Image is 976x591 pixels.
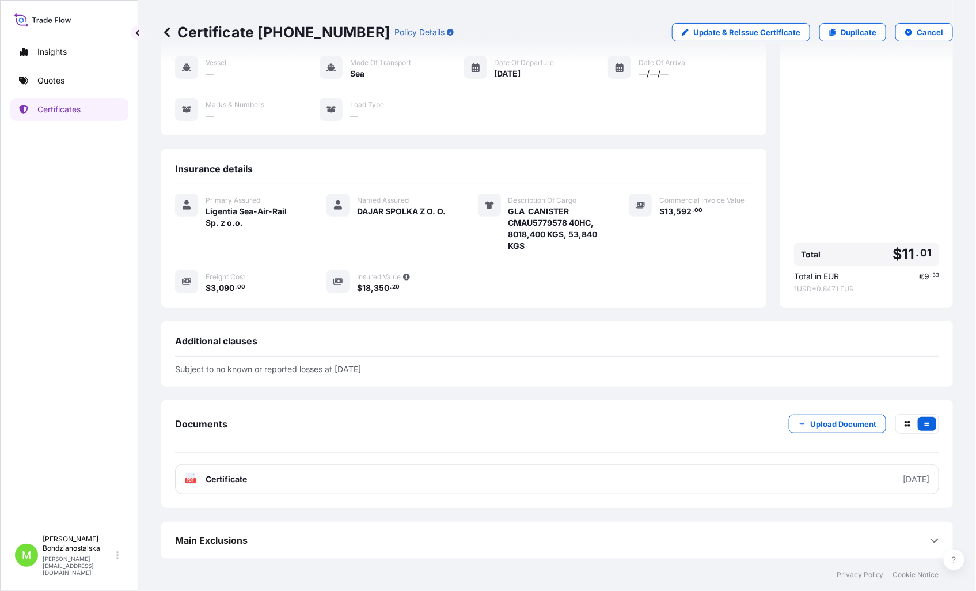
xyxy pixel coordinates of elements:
span: $ [206,284,211,292]
span: . [930,274,932,278]
a: Duplicate [819,23,886,41]
span: 350 [374,284,389,292]
p: Cancel [917,26,943,38]
span: Description Of Cargo [508,196,577,205]
p: [PERSON_NAME][EMAIL_ADDRESS][DOMAIN_NAME] [43,555,114,576]
span: . [390,285,392,289]
span: Freight Cost [206,272,245,282]
span: 00 [237,285,245,289]
p: Subject to no known or reported losses at [DATE] [175,366,939,373]
span: Ligentia Sea-Air-Rail Sp. z o.o. [206,206,299,229]
span: 18 [362,284,371,292]
span: Named Assured [357,196,409,205]
a: Insights [10,40,128,63]
span: 592 [676,207,692,215]
span: 20 [392,285,400,289]
span: , [371,284,374,292]
span: Total [801,249,821,260]
span: 11 [902,247,914,262]
p: Update & Reissue Certificate [693,26,800,38]
button: Upload Document [789,415,886,433]
span: , [216,284,219,292]
span: — [350,110,358,122]
span: . [692,209,694,213]
a: Certificates [10,98,128,121]
span: $ [357,284,362,292]
p: Certificates [37,104,81,115]
span: 01 [921,249,932,256]
span: Total in EUR [794,271,839,282]
span: 090 [219,284,234,292]
span: $ [659,207,664,215]
span: . [916,249,920,256]
p: Duplicate [841,26,876,38]
button: Cancel [895,23,953,41]
span: , [673,207,676,215]
div: [DATE] [903,473,929,485]
span: Certificate [206,473,247,485]
p: Upload Document [810,418,876,430]
span: Commercial Invoice Value [659,196,745,205]
span: —/—/— [639,68,669,79]
span: Sea [350,68,364,79]
a: Update & Reissue Certificate [672,23,810,41]
p: Quotes [37,75,64,86]
span: 9 [924,272,929,281]
p: Certificate [PHONE_NUMBER] [161,23,390,41]
span: Insurance details [175,163,253,175]
span: Marks & Numbers [206,100,264,109]
span: DAJAR SPOLKA Z O. O. [357,206,446,217]
span: 3 [211,284,216,292]
a: Cookie Notice [893,570,939,579]
span: Main Exclusions [175,535,248,546]
span: GLA CANISTER CMAU5779578 40HC, 8018,400 KGS, 53,840 KGS [508,206,602,252]
span: M [22,550,31,561]
span: 1 USD = 0.8471 EUR [794,285,939,294]
p: Policy Details [394,26,445,38]
p: [PERSON_NAME] Bohdzianostalska [43,535,114,553]
div: Main Exclusions [175,526,939,554]
span: Additional clauses [175,335,257,347]
span: Load Type [350,100,384,109]
span: € [919,272,924,281]
span: 00 [694,209,702,213]
span: [DATE] [495,68,521,79]
span: 13 [664,207,673,215]
span: Documents [175,418,227,430]
text: PDF [187,479,195,483]
span: $ [893,247,902,262]
span: Primary Assured [206,196,260,205]
span: — [206,68,214,79]
span: . [235,285,237,289]
span: — [206,110,214,122]
a: Quotes [10,69,128,92]
span: Insured Value [357,272,401,282]
a: PDFCertificate[DATE] [175,464,939,494]
a: Privacy Policy [837,570,884,579]
span: 33 [932,274,939,278]
p: Insights [37,46,67,58]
